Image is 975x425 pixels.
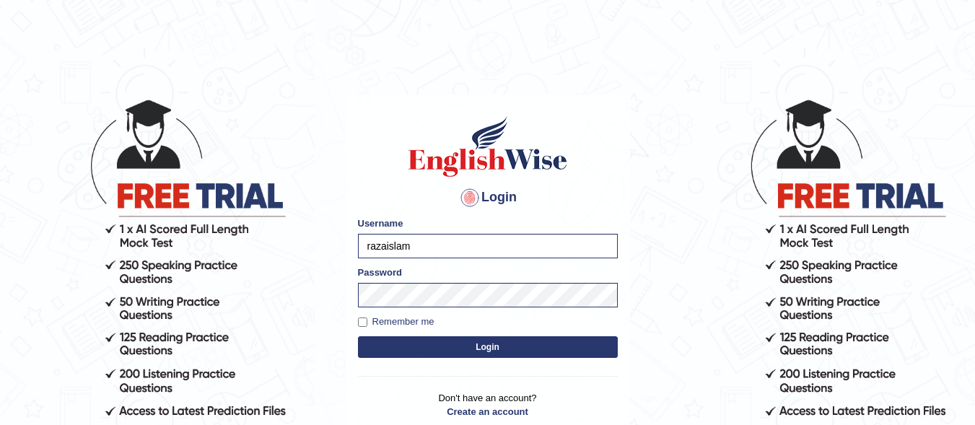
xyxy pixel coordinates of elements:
[358,186,618,209] h4: Login
[358,216,403,230] label: Username
[358,405,618,419] a: Create an account
[358,317,367,327] input: Remember me
[406,114,570,179] img: Logo of English Wise sign in for intelligent practice with AI
[358,315,434,329] label: Remember me
[358,336,618,358] button: Login
[358,266,402,279] label: Password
